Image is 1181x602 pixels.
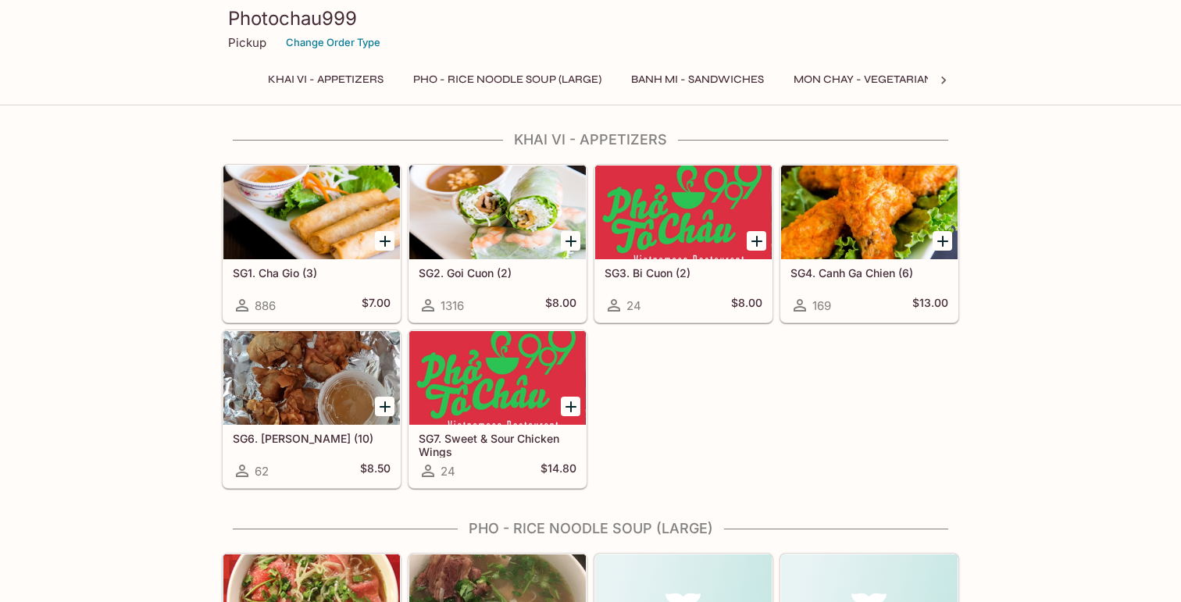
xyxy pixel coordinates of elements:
[785,69,994,91] button: Mon Chay - Vegetarian Entrees
[405,69,610,91] button: Pho - Rice Noodle Soup (Large)
[259,69,392,91] button: Khai Vi - Appetizers
[731,296,762,315] h5: $8.00
[623,69,772,91] button: Banh Mi - Sandwiches
[223,331,400,425] div: SG6. Hoanh Thanh Chien (10)
[223,166,400,259] div: SG1. Cha Gio (3)
[233,266,391,280] h5: SG1. Cha Gio (3)
[441,298,464,313] span: 1316
[541,461,576,480] h5: $14.80
[362,296,391,315] h5: $7.00
[409,165,587,322] a: SG2. Goi Cuon (2)1316$8.00
[228,35,266,50] p: Pickup
[233,432,391,445] h5: SG6. [PERSON_NAME] (10)
[419,266,576,280] h5: SG2. Goi Cuon (2)
[409,330,587,488] a: SG7. Sweet & Sour Chicken Wings24$14.80
[812,298,831,313] span: 169
[279,30,387,55] button: Change Order Type
[912,296,948,315] h5: $13.00
[228,6,953,30] h3: Photochau999
[409,166,586,259] div: SG2. Goi Cuon (2)
[626,298,641,313] span: 24
[255,464,269,479] span: 62
[375,231,394,251] button: Add SG1. Cha Gio (3)
[933,231,952,251] button: Add SG4. Canh Ga Chien (6)
[595,166,772,259] div: SG3. Bi Cuon (2)
[747,231,766,251] button: Add SG3. Bi Cuon (2)
[441,464,455,479] span: 24
[605,266,762,280] h5: SG3. Bi Cuon (2)
[419,432,576,458] h5: SG7. Sweet & Sour Chicken Wings
[360,461,391,480] h5: $8.50
[790,266,948,280] h5: SG4. Canh Ga Chien (6)
[780,165,958,322] a: SG4. Canh Ga Chien (6)169$13.00
[594,165,772,322] a: SG3. Bi Cuon (2)24$8.00
[781,166,958,259] div: SG4. Canh Ga Chien (6)
[223,165,401,322] a: SG1. Cha Gio (3)886$7.00
[255,298,276,313] span: 886
[561,397,580,416] button: Add SG7. Sweet & Sour Chicken Wings
[545,296,576,315] h5: $8.00
[223,330,401,488] a: SG6. [PERSON_NAME] (10)62$8.50
[561,231,580,251] button: Add SG2. Goi Cuon (2)
[222,520,959,537] h4: Pho - Rice Noodle Soup (Large)
[409,331,586,425] div: SG7. Sweet & Sour Chicken Wings
[222,131,959,148] h4: Khai Vi - Appetizers
[375,397,394,416] button: Add SG6. Hoanh Thanh Chien (10)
